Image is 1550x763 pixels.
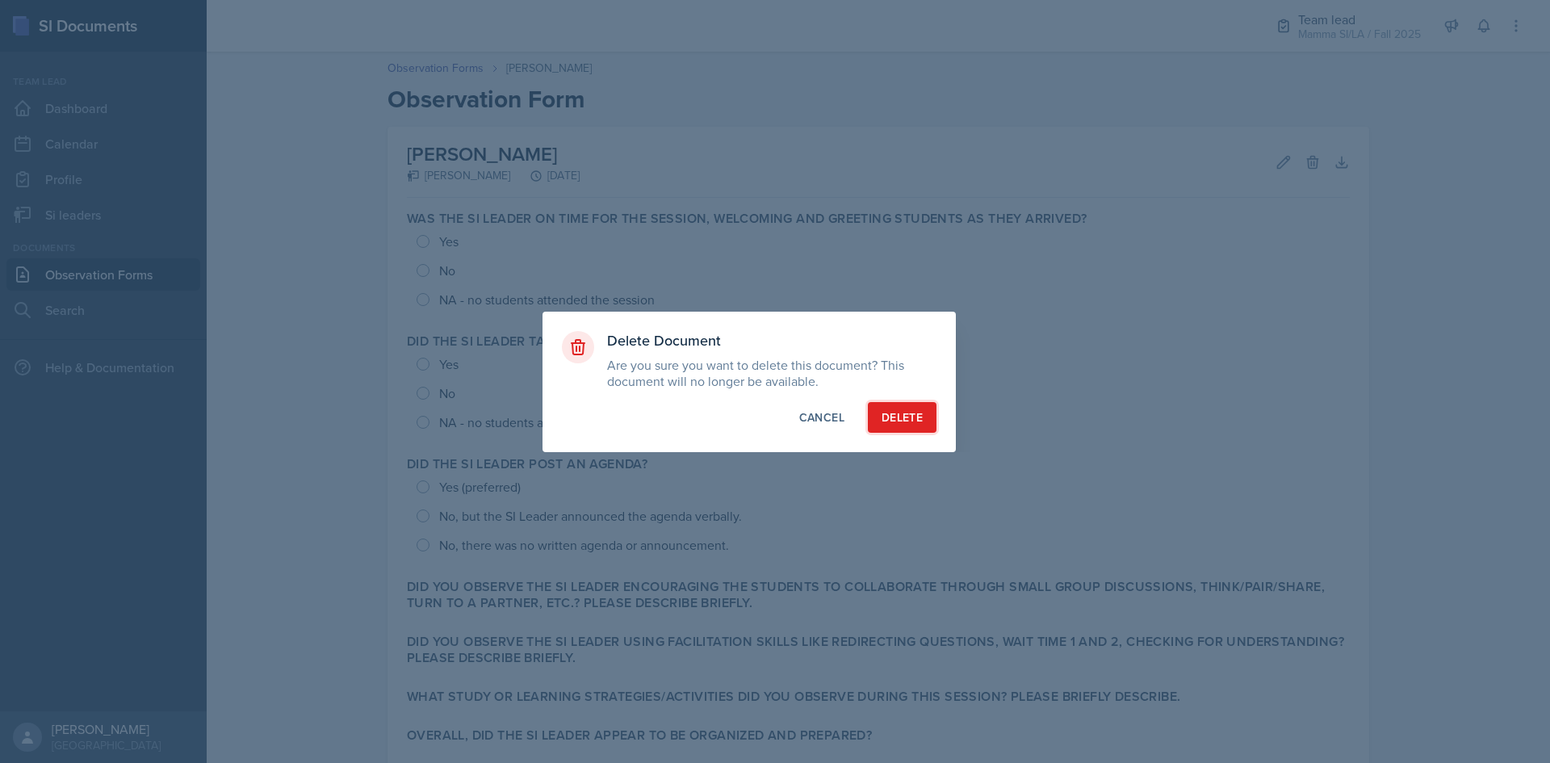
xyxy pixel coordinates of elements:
[882,409,923,426] div: Delete
[607,357,936,389] p: Are you sure you want to delete this document? This document will no longer be available.
[799,409,844,426] div: Cancel
[785,402,858,433] button: Cancel
[868,402,936,433] button: Delete
[607,331,936,350] h3: Delete Document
